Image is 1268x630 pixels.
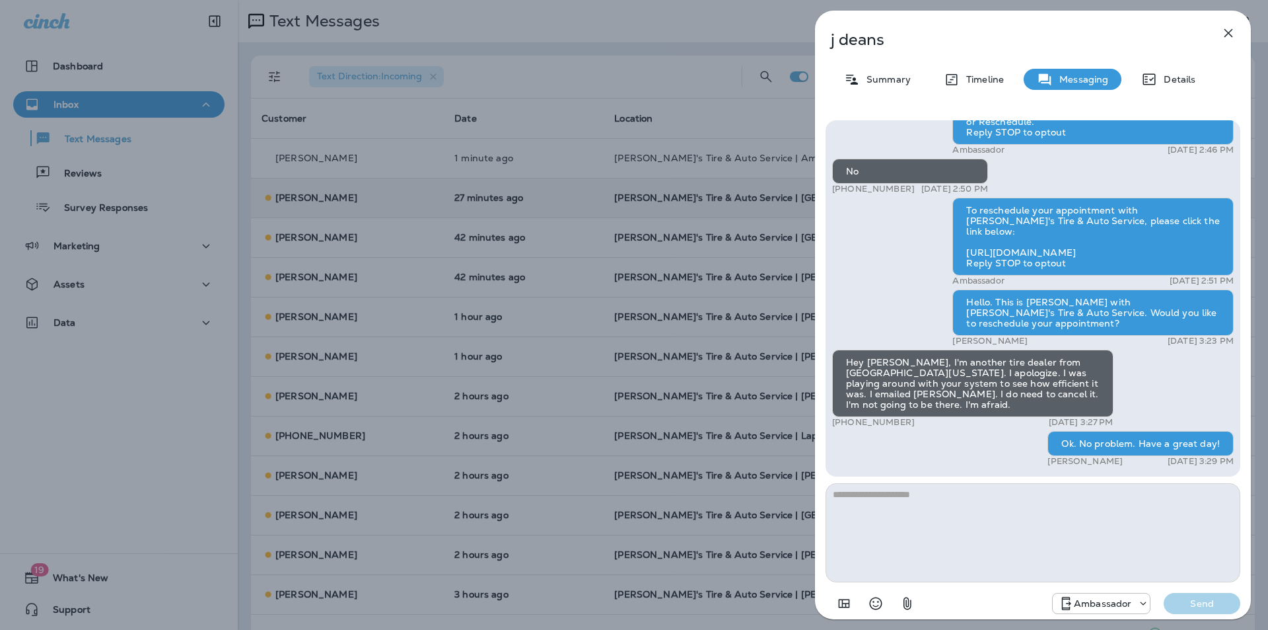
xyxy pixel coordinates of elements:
[1168,145,1234,155] p: [DATE] 2:46 PM
[1053,74,1108,85] p: Messaging
[832,417,915,428] p: [PHONE_NUMBER]
[1047,456,1123,467] p: [PERSON_NAME]
[952,198,1234,276] div: To reschedule your appointment with [PERSON_NAME]'s Tire & Auto Service, please click the link be...
[831,30,1191,49] p: j deans
[921,184,988,194] p: [DATE] 2:50 PM
[1168,336,1234,346] p: [DATE] 3:23 PM
[832,184,915,194] p: [PHONE_NUMBER]
[860,74,911,85] p: Summary
[1157,74,1195,85] p: Details
[1047,431,1234,456] div: Ok. No problem. Have a great day!
[1053,596,1150,611] div: +1 (337) 988-1234
[1074,598,1131,609] p: Ambassador
[863,590,889,617] button: Select an emoji
[1049,417,1113,428] p: [DATE] 3:27 PM
[960,74,1004,85] p: Timeline
[952,290,1234,336] div: Hello. This is [PERSON_NAME] with [PERSON_NAME]'s Tire & Auto Service. Would you like to reschedu...
[832,159,988,184] div: No
[1168,456,1234,467] p: [DATE] 3:29 PM
[832,350,1113,417] div: Hey [PERSON_NAME], I'm another tire dealer from [GEOGRAPHIC_DATA][US_STATE]. I apologize. I was p...
[952,145,1004,155] p: Ambassador
[831,590,857,617] button: Add in a premade template
[1170,276,1234,286] p: [DATE] 2:51 PM
[952,276,1004,286] p: Ambassador
[952,336,1028,346] p: [PERSON_NAME]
